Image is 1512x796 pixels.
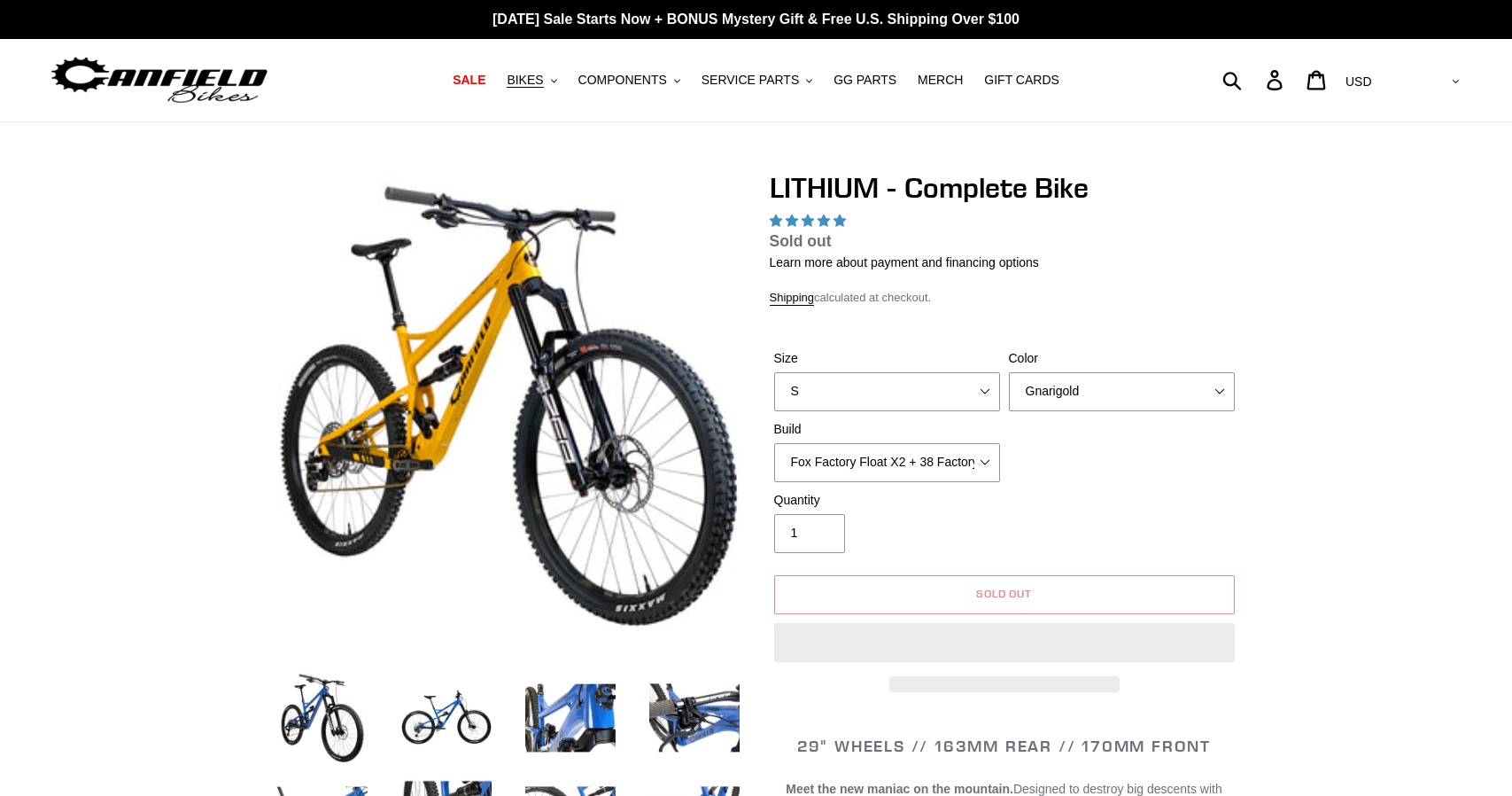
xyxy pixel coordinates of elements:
span: COMPONENTS [578,73,667,88]
label: Build [774,420,1000,439]
b: Meet the new maniac on the mountain. [786,782,1013,796]
span: SALE [453,73,485,88]
div: calculated at checkout. [770,289,1239,307]
img: Load image into Gallery viewer, LITHIUM - Complete Bike [398,669,495,767]
a: Shipping [770,291,815,306]
button: Sold out [774,575,1235,614]
h1: LITHIUM - Complete Bike [770,171,1239,205]
span: 5.00 stars [770,214,849,228]
img: Load image into Gallery viewer, LITHIUM - Complete Bike [646,669,743,767]
a: GG PARTS [825,68,905,92]
span: 29" WHEELS // 163mm REAR // 170mm FRONT [797,736,1211,756]
a: Learn more about payment and financing options [770,255,1039,269]
a: SALE [444,68,494,92]
button: SERVICE PARTS [693,68,821,92]
img: LITHIUM - Complete Bike [277,175,740,637]
span: Sold out [770,232,832,250]
span: GIFT CARDS [984,73,1059,88]
span: BIKES [507,73,543,88]
img: Canfield Bikes [49,52,270,108]
button: COMPONENTS [570,68,689,92]
span: SERVICE PARTS [702,73,799,88]
input: Search [1232,60,1277,99]
span: Sold out [976,587,1033,600]
span: MERCH [918,73,963,88]
button: BIKES [498,68,565,92]
label: Size [774,349,1000,368]
a: GIFT CARDS [975,68,1068,92]
img: Load image into Gallery viewer, LITHIUM - Complete Bike [274,669,371,767]
label: Quantity [774,491,1000,510]
span: GG PARTS [834,73,896,88]
label: Color [1009,349,1235,368]
a: MERCH [909,68,972,92]
img: Load image into Gallery viewer, LITHIUM - Complete Bike [522,669,619,767]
